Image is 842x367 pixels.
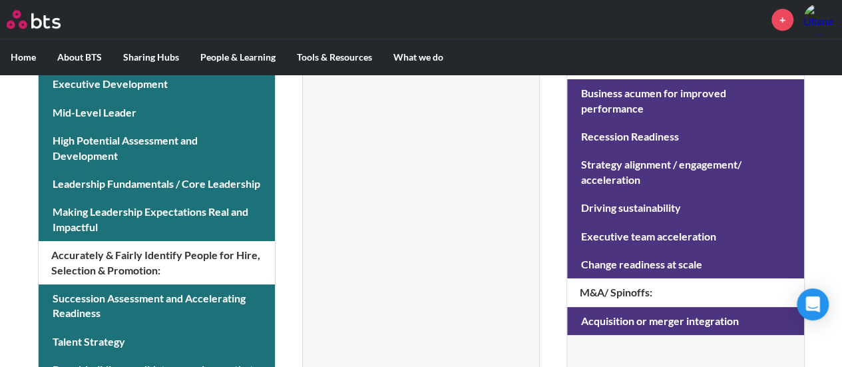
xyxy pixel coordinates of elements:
[567,278,803,306] h4: M&A/ Spinoffs :
[803,3,835,35] img: Liliane Duquesnois Dubois
[190,40,286,75] label: People & Learning
[797,288,829,320] div: Open Intercom Messenger
[7,10,61,29] img: BTS Logo
[771,9,793,31] a: +
[39,241,275,284] h4: Accurately & Fairly Identify People for Hire, Selection & Promotion :
[803,3,835,35] a: Profile
[112,40,190,75] label: Sharing Hubs
[47,40,112,75] label: About BTS
[7,10,85,29] a: Go home
[286,40,383,75] label: Tools & Resources
[383,40,454,75] label: What we do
